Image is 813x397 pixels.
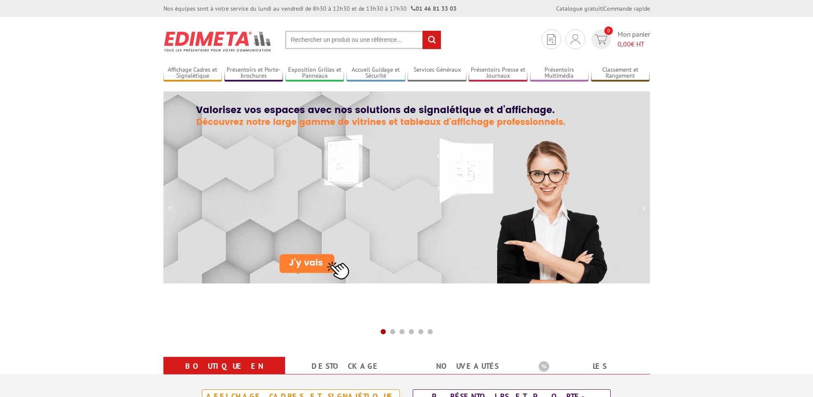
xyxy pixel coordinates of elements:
span: 0 [604,26,613,35]
img: devis rapide [547,34,556,45]
a: Exposition Grilles et Panneaux [286,66,344,80]
div: | [556,4,650,13]
a: Services Généraux [408,66,466,80]
a: nouveautés [417,359,518,374]
input: Rechercher un produit ou une référence... [285,31,441,49]
a: Catalogue gratuit [556,5,602,12]
span: Mon panier [618,29,650,49]
strong: 01 46 81 33 03 [411,5,457,12]
a: Commande rapide [603,5,650,12]
a: Accueil Guidage et Sécurité [347,66,405,80]
a: Les promotions [539,359,640,389]
a: devis rapide 0 Mon panier 0,00€ HT [589,29,650,49]
a: Présentoirs et Porte-brochures [224,66,283,80]
input: rechercher [423,31,441,49]
span: 0,00 [618,40,631,48]
a: Classement et Rangement [591,66,650,80]
img: Présentoir, panneau, stand - Edimeta - PLV, affichage, mobilier bureau, entreprise [163,26,272,57]
a: Présentoirs Multimédia [530,66,589,80]
a: Destockage [295,359,396,374]
a: Boutique en ligne [174,359,275,389]
div: Nos équipes sont à votre service du lundi au vendredi de 8h30 à 12h30 et de 13h30 à 17h30 [163,4,457,13]
a: Affichage Cadres et Signalétique [163,66,222,80]
a: Présentoirs Presse et Journaux [469,66,527,80]
b: Les promotions [539,359,645,376]
img: devis rapide [595,35,607,44]
span: € HT [618,39,650,49]
img: devis rapide [571,34,580,44]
